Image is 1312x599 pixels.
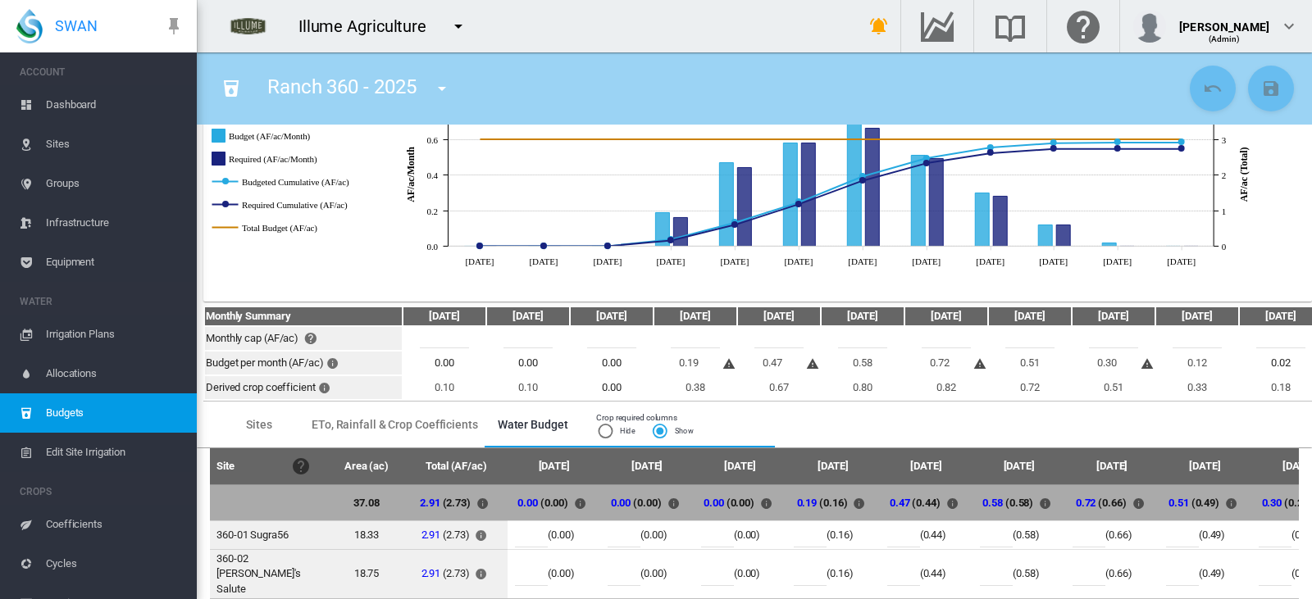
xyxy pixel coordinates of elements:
circle: Required Cumulative (AF/ac) Jul 2025 1.84 [859,177,866,184]
div: [DATE] [1004,460,1035,472]
md-icon: icon-undo [1203,79,1223,98]
md-icon: icon-content-save [1261,79,1281,98]
span: Infrastructure [46,203,184,243]
circle: Required Cumulative (AF/ac) Oct 2025 2.73 [1050,145,1057,152]
div: 0.51 [990,356,1070,370]
circle: Required Cumulative (AF/ac) Jan 2025 0 [476,243,483,249]
g: Budget (AF/ac/Month) Oct 2025 0.12 [1039,225,1053,247]
tspan: [DATE] [1040,257,1068,267]
span: (0.66) [1105,523,1132,547]
span: (0.44) [920,561,946,586]
span: (0.00) [727,496,754,511]
span: (0.00) [633,496,661,511]
g: Total Budget (AF/ac) [212,220,420,235]
md-icon: Total volume for all sites for the month - click amount to edit column [1129,493,1149,513]
div: Illume Agriculture [298,15,441,38]
circle: Required Cumulative (AF/ac) Mar 2025 0 [604,243,611,249]
span: (2.73) [443,528,469,542]
span: (0.00) [640,561,667,586]
button: Click to go to list of budgets [215,72,248,105]
span: (0.00) [548,523,574,547]
md-icon: Total volume for all sites for the month - click amount to edit column [571,493,590,513]
span: Edit Site Irrigation [46,433,184,472]
div: [DATE] [631,460,663,472]
span: (0.66) [1105,561,1132,586]
md-icon: The amount of water budgeted is more than your crop's requirements [806,357,819,370]
button: icon-menu-down [442,10,475,43]
button: Click here for help [301,329,334,348]
md-icon: The amount of water budgeted is more than your crop's requirements [1141,357,1154,370]
g: Required Cumulative (AF/ac) [212,197,420,212]
th: 37.08 [328,484,405,520]
tspan: 1 [1222,206,1226,216]
span: SWAN [55,16,98,36]
button: icon-menu-down [426,72,458,105]
th: [DATE] [738,307,820,325]
div: [DATE] [818,460,849,472]
circle: Required Cumulative (AF/ac) Feb 2025 0 [540,243,547,249]
circle: Budgeted Cumulative (AF/ac) Aug 2025 2.47 [923,155,930,161]
span: Equipment [46,243,184,282]
md-icon: icon-menu-down [432,79,452,98]
circle: Required Cumulative (AF/ac) Aug 2025 2.33 [923,160,930,166]
g: Budget (AF/ac/Month) Jul 2025 0.72 [848,118,862,247]
div: 0.00 [488,356,568,370]
md-icon: The amount of water budgeted is more than your crop's requirements [722,357,736,370]
span: Budget per month (AF/ac) [206,356,324,369]
md-icon: icon-cup-water [221,79,241,98]
tspan: 3 [1222,135,1227,145]
g: Budget (AF/ac/Month) May 2025 0.47 [720,163,734,247]
div: Total (AF/ac) [426,460,487,472]
g: Required (AF/ac/Month) Sep 2025 0.28 [994,197,1008,247]
th: [DATE] [571,307,653,325]
div: 0.58 [822,356,903,370]
div: 0.00 [572,356,652,370]
md-icon: Total final water budget for each month [326,353,346,373]
a: 2.91 [421,529,441,541]
div: 0.47 [739,356,806,370]
span: (0.00) [540,496,568,511]
td: 360-02 [PERSON_NAME]'s Salute [210,549,328,598]
th: [DATE] [989,307,1071,325]
md-icon: The amount of water budgeted is more than your crop's requirements [973,357,986,370]
tspan: [DATE] [1168,257,1196,267]
a: 0.19 [797,497,818,509]
tspan: 2 [1222,170,1226,180]
md-icon: Search the knowledge base [991,16,1030,36]
span: Sites [226,415,292,434]
tspan: [DATE] [657,257,686,267]
th: Monthly Summary [205,307,402,325]
td: 18.33 [328,520,405,549]
span: (0.00) [548,561,574,586]
g: Required (AF/ac/Month) Oct 2025 0.12 [1057,225,1071,247]
span: Coefficients [46,505,184,544]
a: 2.91 [420,497,440,509]
th: [DATE] [487,307,569,325]
a: 2.91 [421,567,441,579]
span: (0.49) [1199,561,1225,586]
circle: Budgeted Cumulative (AF/ac) Sep 2025 2.77 [987,144,994,151]
tspan: 0 [1222,242,1227,252]
g: Required (AF/ac/Month) [212,152,407,166]
div: 0.80 [822,380,903,395]
md-icon: Total volume for all sites for the month - click amount to edit column [1222,493,1241,513]
circle: Budgeted Cumulative (AF/ac) May 2025 0.66 [731,219,738,225]
span: (0.58) [1013,523,1039,547]
md-icon: icon-pin [164,16,184,36]
g: Budget (AF/ac/Month) Jun 2025 0.58 [784,143,798,247]
g: Required (AF/ac/Month) Apr 2025 0.16 [674,218,688,247]
tspan: [DATE] [785,257,813,267]
g: Budgeted Cumulative (AF/ac) [212,175,420,189]
button: icon-bell-ring [863,10,895,43]
span: Water Budget [498,415,568,434]
div: 0.19 [655,356,722,370]
circle: Required Cumulative (AF/ac) May 2025 0.6 [731,221,738,228]
g: Budget (AF/ac/Month) Nov 2025 0.02 [1103,243,1117,247]
span: Allocations [46,354,184,393]
span: Monthly cap (AF/ac) [206,332,298,344]
md-icon: Total volume for all sites for the month - click amount to edit column [757,493,777,513]
span: (Admin) [1209,34,1241,43]
md-icon: icon-chevron-down [1279,16,1299,36]
span: (0.00) [640,523,667,547]
th: [DATE] [654,307,736,325]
